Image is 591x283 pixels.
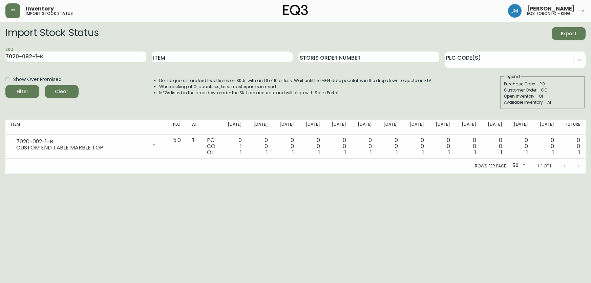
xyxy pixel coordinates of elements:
[5,120,168,135] th: Item
[429,120,456,135] th: [DATE]
[504,81,581,87] div: Purchase Order - PO
[331,137,346,156] div: 0 0
[168,120,187,135] th: PLC
[533,120,560,135] th: [DATE]
[318,148,320,156] span: 1
[578,148,580,156] span: 1
[305,137,320,156] div: 0 0
[508,120,534,135] th: [DATE]
[207,148,213,156] span: OI
[159,78,433,84] li: Do not quote standard lead times on SKUs with an OI of 10 or less. Wait until the MFG date popula...
[16,145,147,151] div: CUSTOM END TABLE MARBLE TOP
[560,120,586,135] th: Future
[283,5,308,16] img: logo
[266,148,268,156] span: 1
[240,148,242,156] span: 1
[527,12,570,16] h5: eq3 toronto - king
[273,120,299,135] th: [DATE]
[461,137,476,156] div: 0 0
[504,99,581,105] div: Available Inventory - AI
[11,137,162,152] div: 7020-092-1-BCUSTOM END TABLE MARBLE TOP
[504,93,581,99] div: Open Inventory - OI
[159,84,433,90] li: When looking at OI quantities, keep masterpacks in mind.
[501,148,502,156] span: 1
[344,148,346,156] span: 1
[299,120,325,135] th: [DATE]
[539,137,554,156] div: 0 0
[50,87,73,96] span: Clear
[377,120,403,135] th: [DATE]
[552,27,586,40] button: Export
[409,137,424,156] div: 0 0
[422,148,424,156] span: 1
[487,137,502,156] div: 0 0
[508,4,522,18] img: b88646003a19a9f750de19192e969c24
[448,148,450,156] span: 1
[357,137,372,156] div: 0 0
[403,120,429,135] th: [DATE]
[396,148,398,156] span: 1
[227,137,242,156] div: 0 1
[13,76,62,83] span: Show Over Promised
[253,137,268,156] div: 0 0
[247,120,273,135] th: [DATE]
[187,120,202,135] th: AI
[456,120,482,135] th: [DATE]
[45,85,79,98] button: Clear
[482,120,508,135] th: [DATE]
[565,137,580,156] div: 0 0
[537,163,551,169] p: 1-1 of 1
[510,160,527,171] div: 50
[475,163,507,169] p: Rows per page:
[513,137,528,156] div: 0 0
[526,148,528,156] span: 1
[168,135,187,159] td: 5.0
[221,120,248,135] th: [DATE]
[279,137,294,156] div: 0 0
[504,74,521,80] legend: Legend
[557,29,580,38] span: Export
[325,120,352,135] th: [DATE]
[5,85,39,98] button: Filter
[5,27,99,40] h2: Import Stock Status
[552,148,554,156] span: 1
[16,139,147,145] div: 7020-092-1-B
[159,90,433,96] li: MFGs listed in the drop down under the SKU are accurate and will align with Sales Portal.
[435,137,450,156] div: 0 0
[17,87,28,96] div: Filter
[207,137,216,156] div: PO CO
[192,136,194,144] span: 1
[26,6,54,12] span: Inventory
[383,137,398,156] div: 0 0
[26,12,73,16] h5: import stock status
[474,148,476,156] span: 1
[370,148,372,156] span: 1
[352,120,378,135] th: [DATE]
[527,6,575,12] span: [PERSON_NAME]
[504,87,581,93] div: Customer Order - CO
[292,148,294,156] span: 1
